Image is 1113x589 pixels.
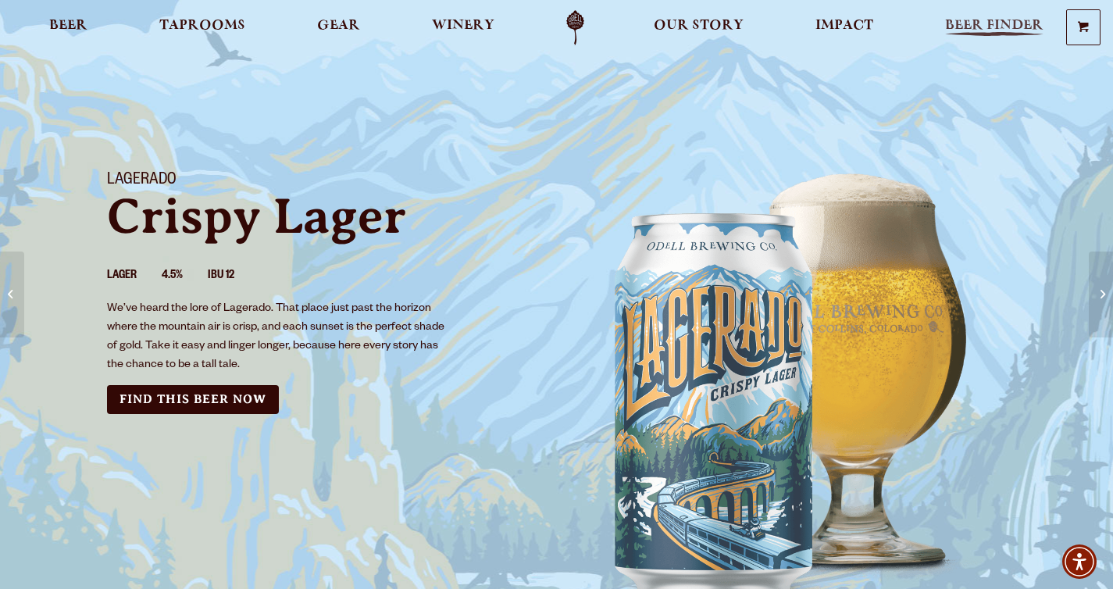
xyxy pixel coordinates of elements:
span: Beer [49,20,87,32]
a: Our Story [644,10,754,45]
span: Gear [317,20,360,32]
a: Beer Finder [935,10,1054,45]
p: We’ve heard the lore of Lagerado. That place just past the horizon where the mountain air is cris... [107,300,452,375]
a: Find this Beer Now [107,385,279,414]
div: Accessibility Menu [1062,544,1097,579]
a: Odell Home [546,10,605,45]
h1: Lagerado [107,171,538,191]
li: Lager [107,266,162,287]
p: Crispy Lager [107,191,538,241]
li: 4.5% [162,266,208,287]
span: Our Story [654,20,744,32]
a: Gear [307,10,370,45]
a: Beer [39,10,98,45]
span: Beer Finder [945,20,1043,32]
a: Impact [805,10,883,45]
li: IBU 12 [208,266,259,287]
span: Impact [815,20,873,32]
a: Taprooms [149,10,255,45]
span: Taprooms [159,20,245,32]
a: Winery [422,10,505,45]
span: Winery [432,20,494,32]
